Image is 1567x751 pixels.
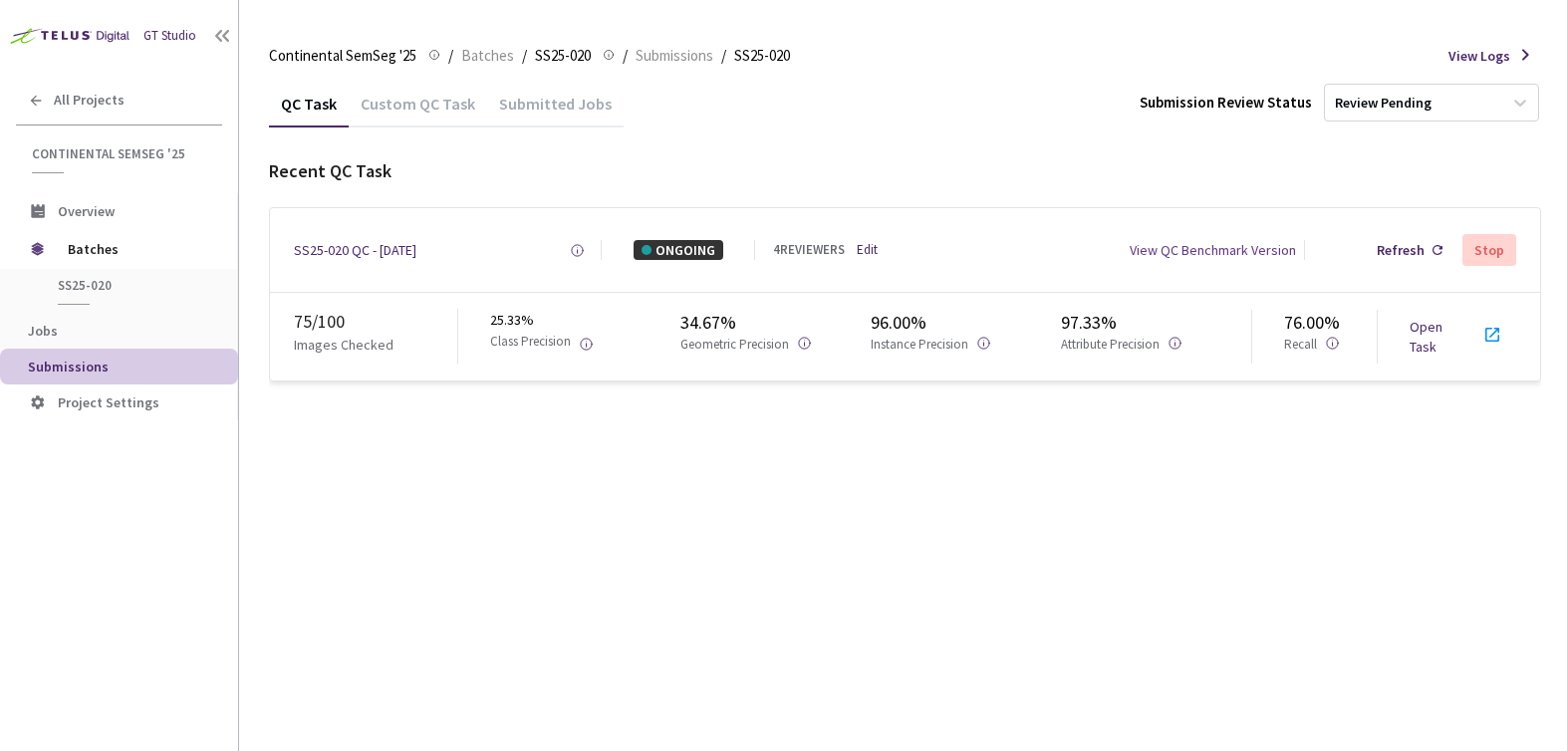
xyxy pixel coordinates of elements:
span: All Projects [54,92,125,109]
a: Batches [457,44,518,66]
span: View Logs [1448,46,1510,66]
span: Batches [461,44,514,68]
span: SS25-020 [58,277,205,294]
p: Attribute Precision [1061,336,1160,355]
div: 34.67% [680,310,871,336]
div: Refresh [1377,240,1425,260]
span: Project Settings [58,393,159,411]
p: Recall [1284,336,1317,355]
div: 4 REVIEWERS [773,241,845,260]
li: / [522,44,527,68]
div: 76.00% [1284,310,1377,336]
p: Images Checked [294,335,393,355]
div: 96.00% [871,310,1061,336]
span: Continental SemSeg '25 [32,145,210,162]
span: Submissions [636,44,713,68]
li: / [448,44,453,68]
li: / [721,44,726,68]
div: Submitted Jobs [487,94,624,127]
div: 97.33% [1061,310,1251,336]
div: Review Pending [1335,94,1432,113]
li: / [623,44,628,68]
a: SS25-020 QC - [DATE] [294,240,416,260]
span: SS25-020 [734,44,790,68]
div: Submission Review Status [1140,92,1312,113]
a: Submissions [632,44,717,66]
div: ONGOING [634,240,723,260]
div: 75 / 100 [294,309,457,335]
span: Submissions [28,358,109,375]
div: View QC Benchmark Version [1130,240,1296,260]
span: Overview [58,202,115,220]
span: SS25-020 [535,44,591,68]
a: Open Task [1410,318,1442,356]
p: Instance Precision [871,336,968,355]
span: Jobs [28,322,58,340]
div: 25.33% [490,310,680,364]
p: Geometric Precision [680,336,789,355]
div: Recent QC Task [269,158,1541,184]
a: Edit [857,241,878,260]
p: Class Precision [490,333,571,354]
div: QC Task [269,94,349,127]
span: Continental SemSeg '25 [269,44,416,68]
span: Batches [68,229,204,269]
div: GT Studio [143,27,196,46]
div: Custom QC Task [349,94,487,127]
div: Stop [1474,242,1504,258]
